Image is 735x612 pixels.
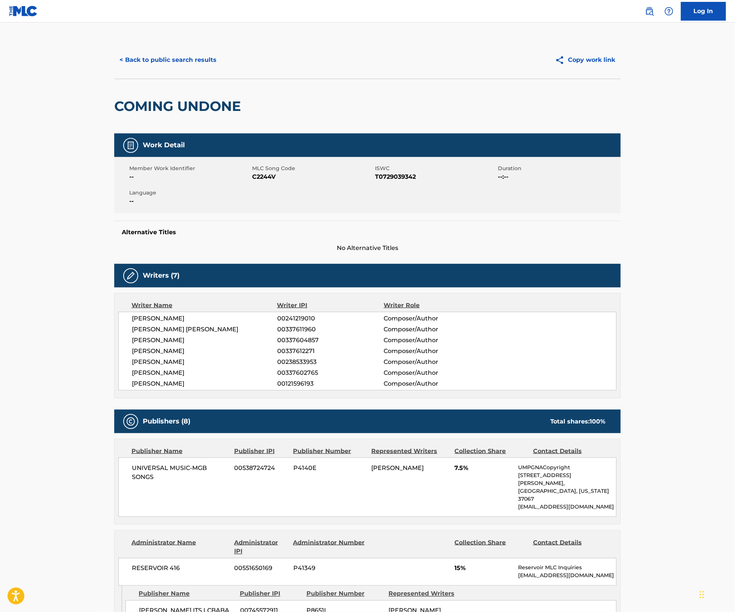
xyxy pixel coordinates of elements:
span: --:-- [498,172,619,181]
span: ISWC [375,165,496,172]
img: Writers [126,271,135,280]
span: 00337611960 [277,325,384,334]
span: 00337604857 [277,336,384,345]
span: Composer/Author [384,336,481,345]
div: Writer IPI [277,301,384,310]
button: < Back to public search results [114,51,222,69]
p: [EMAIL_ADDRESS][DOMAIN_NAME] [518,503,616,511]
span: Language [129,189,250,197]
iframe: Chat Widget [698,576,735,612]
span: No Alternative Titles [114,244,621,253]
p: Reservoir MLC Inquiries [518,564,616,572]
span: Member Work Identifier [129,165,250,172]
span: 00538724724 [235,464,288,473]
span: 00238533953 [277,358,384,367]
span: -- [129,197,250,206]
img: MLC Logo [9,6,38,16]
span: [PERSON_NAME] [132,314,277,323]
span: RESERVOIR 416 [132,564,229,573]
span: [PERSON_NAME] [132,368,277,377]
span: [PERSON_NAME] [132,379,277,388]
span: 00241219010 [277,314,384,323]
span: C2244V [252,172,373,181]
div: Represented Writers [372,447,449,456]
h5: Publishers (8) [143,417,190,426]
div: Writer Name [131,301,277,310]
img: help [665,7,674,16]
span: 15% [455,564,513,573]
span: [PERSON_NAME] [PERSON_NAME] [132,325,277,334]
h2: COMING UNDONE [114,98,245,115]
span: Duration [498,165,619,172]
div: Writer Role [384,301,481,310]
div: Drag [700,584,704,606]
img: Copy work link [555,55,568,65]
span: P41349 [293,564,366,573]
div: Total shares: [550,417,606,426]
div: Publisher IPI [234,447,287,456]
span: Composer/Author [384,368,481,377]
span: -- [129,172,250,181]
span: [PERSON_NAME] [132,347,277,356]
span: Composer/Author [384,358,481,367]
img: Work Detail [126,141,135,150]
div: Help [662,4,677,19]
p: UMPGNACopyright [518,464,616,471]
div: Contact Details [533,447,606,456]
div: Administrator Name [131,538,229,556]
span: 7.5% [455,464,513,473]
h5: Alternative Titles [122,229,613,236]
span: T0729039342 [375,172,496,181]
span: [PERSON_NAME] [372,464,424,471]
span: 00121596193 [277,379,384,388]
span: Composer/Author [384,347,481,356]
div: Publisher IPI [240,590,301,599]
span: MLC Song Code [252,165,373,172]
span: Composer/Author [384,379,481,388]
div: Contact Details [533,538,606,556]
div: Collection Share [455,447,527,456]
div: Publisher Number [306,590,383,599]
span: [PERSON_NAME] [132,358,277,367]
span: 100 % [590,418,606,425]
span: 00337602765 [277,368,384,377]
h5: Writers (7) [143,271,179,280]
div: Represented Writers [388,590,465,599]
img: Publishers [126,417,135,426]
span: UNIVERSAL MUSIC-MGB SONGS [132,464,229,482]
span: 00337612271 [277,347,384,356]
div: Collection Share [455,538,527,556]
span: 00551650169 [235,564,288,573]
a: Log In [681,2,726,21]
span: [PERSON_NAME] [132,336,277,345]
div: Publisher Name [131,447,229,456]
div: Publisher Name [139,590,234,599]
h5: Work Detail [143,141,185,150]
p: [STREET_ADDRESS][PERSON_NAME], [518,471,616,487]
a: Public Search [642,4,657,19]
div: Administrator IPI [234,538,287,556]
p: [EMAIL_ADDRESS][DOMAIN_NAME] [518,572,616,580]
div: Administrator Number [293,538,366,556]
span: P4140E [293,464,366,473]
div: Publisher Number [293,447,366,456]
span: Composer/Author [384,325,481,334]
p: [GEOGRAPHIC_DATA], [US_STATE] 37067 [518,487,616,503]
button: Copy work link [550,51,621,69]
span: Composer/Author [384,314,481,323]
img: search [645,7,654,16]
